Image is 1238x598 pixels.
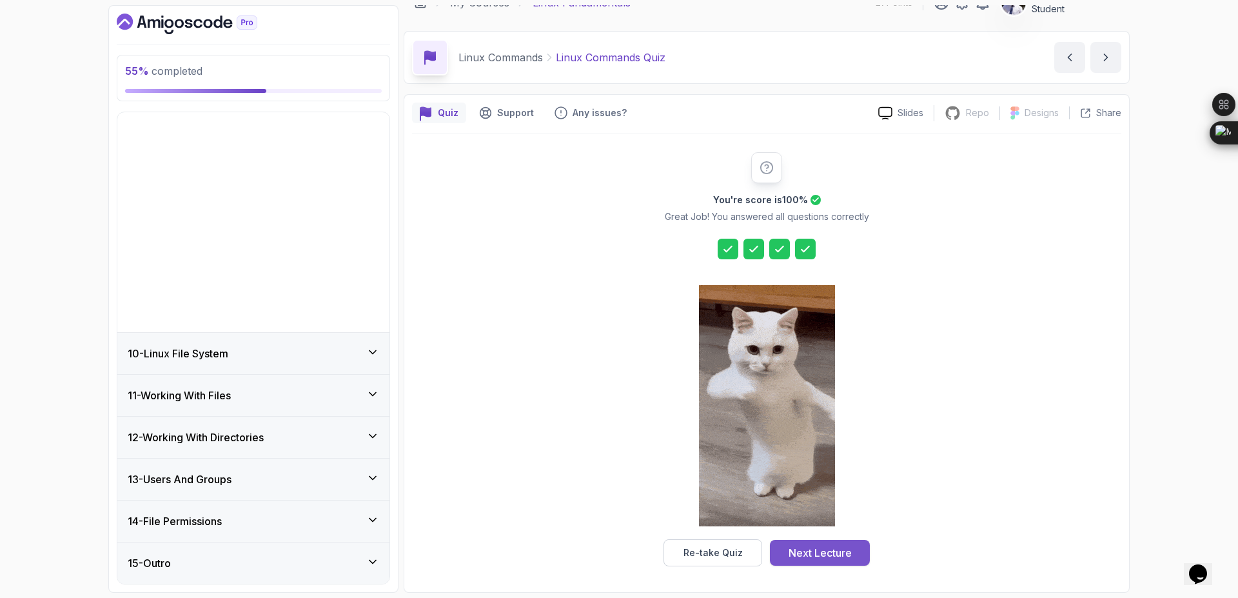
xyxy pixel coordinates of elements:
p: Linux Commands Quiz [556,50,665,65]
a: Slides [868,106,934,120]
h3: 15 - Outro [128,555,171,571]
h3: 13 - Users And Groups [128,472,231,487]
span: 55 % [125,65,149,77]
h3: 12 - Working With Directories [128,430,264,445]
button: Re-take Quiz [663,539,762,566]
p: Slides [898,106,923,119]
button: Next Lecture [770,540,870,566]
h3: 11 - Working With Files [128,388,231,403]
h3: 10 - Linux File System [128,346,228,361]
p: Quiz [438,106,458,119]
a: Dashboard [117,14,287,34]
button: 13-Users And Groups [117,459,389,500]
iframe: chat widget [1184,546,1225,585]
button: 15-Outro [117,543,389,584]
img: cool-cat [699,285,835,526]
button: Feedback button [547,103,634,123]
button: 10-Linux File System [117,333,389,374]
div: Re-take Quiz [683,546,743,559]
button: quiz button [412,103,466,123]
button: 11-Working With Files [117,375,389,416]
button: Share [1069,106,1121,119]
p: Share [1096,106,1121,119]
div: Next Lecture [789,545,852,561]
p: Support [497,106,534,119]
p: Designs [1025,106,1059,119]
button: 14-File Permissions [117,501,389,542]
p: Any issues? [573,106,627,119]
button: previous content [1054,42,1085,73]
p: Linux Commands [458,50,543,65]
h3: 14 - File Permissions [128,513,222,529]
button: 12-Working With Directories [117,417,389,458]
p: Great Job! You answered all questions correctly [665,210,869,223]
p: Student [1032,3,1106,15]
button: Support button [471,103,542,123]
span: completed [125,65,202,77]
p: Repo [966,106,989,119]
h2: You're score is 100 % [713,194,808,206]
button: next content [1090,42,1121,73]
